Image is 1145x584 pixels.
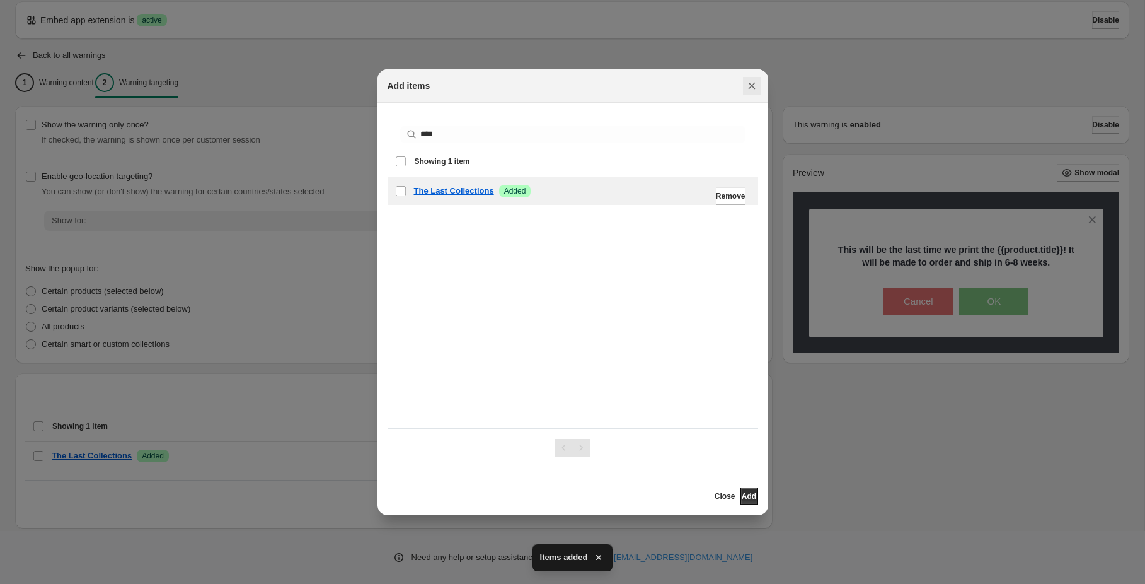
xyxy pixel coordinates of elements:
span: Remove [716,191,745,201]
h2: Add items [388,79,430,92]
button: Close [715,488,735,505]
nav: Pagination [555,439,590,457]
button: Add [740,488,758,505]
a: The Last Collections [414,185,494,197]
button: Remove [716,187,745,205]
span: Add [742,491,756,501]
button: Close [743,77,761,95]
span: Items added [540,551,588,564]
span: Showing 1 item [415,156,470,166]
span: Added [504,186,526,196]
span: Close [715,491,735,501]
